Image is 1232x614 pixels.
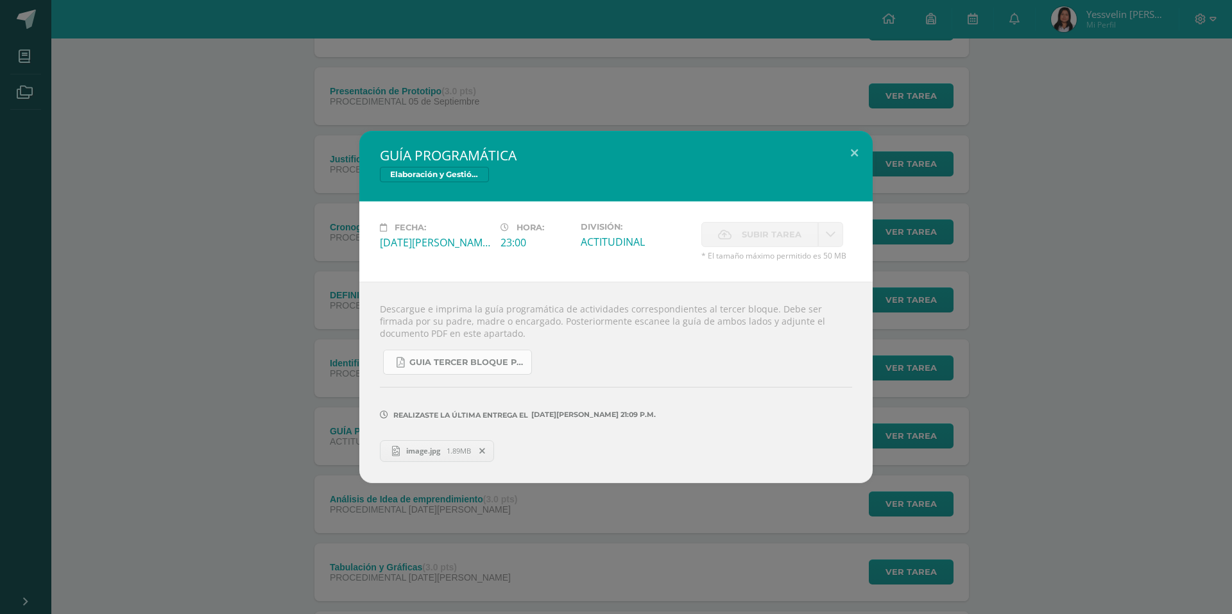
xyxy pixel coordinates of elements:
span: Subir tarea [742,223,801,246]
div: [DATE][PERSON_NAME] [380,235,490,250]
span: Realizaste la última entrega el [393,411,528,420]
div: Descargue e imprima la guía programática de actividades correspondientes al tercer bloque. Debe s... [359,282,873,482]
span: Elaboración y Gestión de Proyectos [380,167,489,182]
a: La fecha de entrega ha expirado [818,222,843,247]
div: ACTITUDINAL [581,235,691,249]
span: 1.89MB [447,446,471,456]
div: 23:00 [501,235,570,250]
span: Fecha: [395,223,426,232]
span: image.jpg [400,446,447,456]
label: La fecha de entrega ha expirado [701,222,818,247]
span: * El tamaño máximo permitido es 50 MB [701,250,852,261]
span: GUIA TERCER BLOQUE PROYECTOS.pdf [409,357,525,368]
h2: GUÍA PROGRAMÁTICA [380,146,852,164]
a: GUIA TERCER BLOQUE PROYECTOS.pdf [383,350,532,375]
label: División: [581,222,691,232]
span: Hora: [517,223,544,232]
a: image.jpg 1.89MB [380,440,494,462]
span: Remover entrega [472,444,493,458]
button: Close (Esc) [836,131,873,175]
